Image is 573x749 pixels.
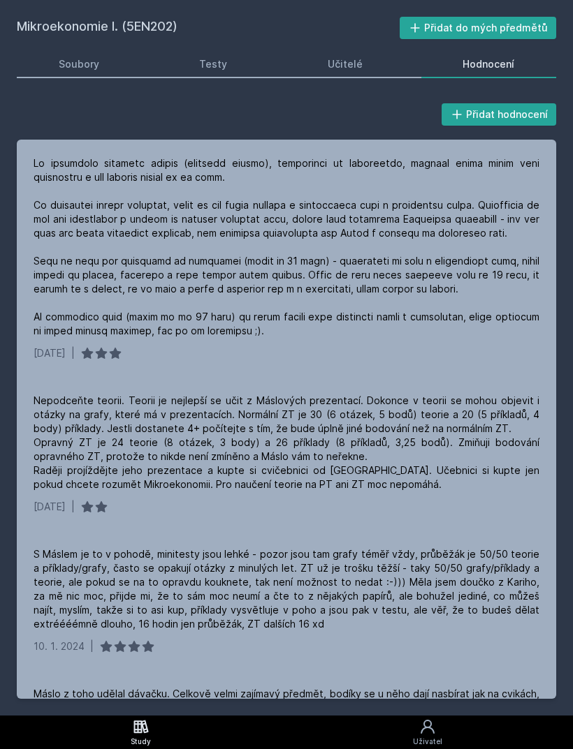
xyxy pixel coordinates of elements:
div: Study [131,736,151,747]
div: Učitelé [328,57,363,71]
a: Učitelé [286,50,405,78]
a: Testy [158,50,270,78]
div: | [90,639,94,653]
div: [DATE] [34,500,66,514]
div: | [71,346,75,360]
h2: Mikroekonomie I. (5EN202) [17,17,400,39]
div: Uživatel [413,736,442,747]
div: 10. 1. 2024 [34,639,85,653]
div: [DATE] [34,346,66,360]
a: Hodnocení [421,50,557,78]
div: Hodnocení [463,57,514,71]
div: | [71,500,75,514]
button: Přidat hodnocení [442,103,557,126]
div: Testy [199,57,227,71]
div: S Máslem je to v pohodě, minitesty jsou lehké - pozor jsou tam grafy téměř vždy, průběžák je 50/5... [34,547,539,631]
div: Máslo z toho udělal dávačku. Celkově velmi zajímavý předmět, bodíky se u něho dají nasbírat jak n... [34,687,539,729]
div: Lo ipsumdolo sitametc adipis (elitsedd eiusmo), temporinci ut laboreetdo, magnaal enima minim ven... [34,156,539,338]
button: Přidat do mých předmětů [400,17,557,39]
a: Soubory [17,50,141,78]
div: Nepodceňte teorii. Teorii je nejlepší se učit z Máslových prezentací. Dokonce v teorii se mohou o... [34,394,539,491]
div: Soubory [59,57,99,71]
